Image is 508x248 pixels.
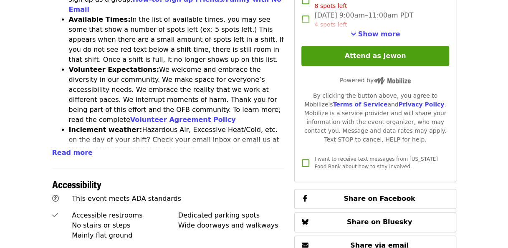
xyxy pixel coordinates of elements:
span: Powered by [340,77,411,84]
span: Share on Bluesky [347,218,412,226]
strong: Volunteer Expectations: [69,66,159,73]
a: Volunteer Agreement Policy [130,116,236,124]
span: [DATE] 9:00am–11:00am PDT [314,10,413,29]
span: Accessibility [52,177,101,191]
span: 4 spots left [314,21,347,28]
div: No stairs or steps [72,220,178,230]
span: I want to receive text messages from [US_STATE] Food Bank about how to stay involved. [314,156,437,170]
li: Hazardous Air, Excessive Heat/Cold, etc. on the day of your shift? Check your email inbox or emai... [69,125,285,175]
div: Accessible restrooms [72,210,178,220]
button: Read more [52,148,93,158]
img: Powered by Mobilize [374,77,411,84]
div: Mainly flat ground [72,230,178,240]
strong: Available Times: [69,15,131,23]
div: Wide doorways and walkways [178,220,285,230]
span: Share on Facebook [344,195,415,202]
span: Show more [358,30,400,38]
li: In the list of available times, you may see some that show a number of spots left (ex: 5 spots le... [69,15,285,65]
span: Read more [52,149,93,157]
button: Attend as Jewon [301,46,449,66]
i: universal-access icon [52,195,59,202]
span: 8 spots left [314,3,347,9]
span: This event meets ADA standards [72,195,181,202]
strong: Inclement weather: [69,126,142,134]
a: Privacy Policy [398,101,444,108]
li: We welcome and embrace the diversity in our community. We make space for everyone’s accessibility... [69,65,285,125]
a: Terms of Service [333,101,387,108]
button: Share on Facebook [294,189,456,209]
div: By clicking the button above, you agree to Mobilize's and . Mobilize is a service provider and wi... [301,91,449,144]
button: Share on Bluesky [294,212,456,232]
div: Dedicated parking spots [178,210,285,220]
button: See more timeslots [351,29,400,39]
i: check icon [52,211,58,219]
